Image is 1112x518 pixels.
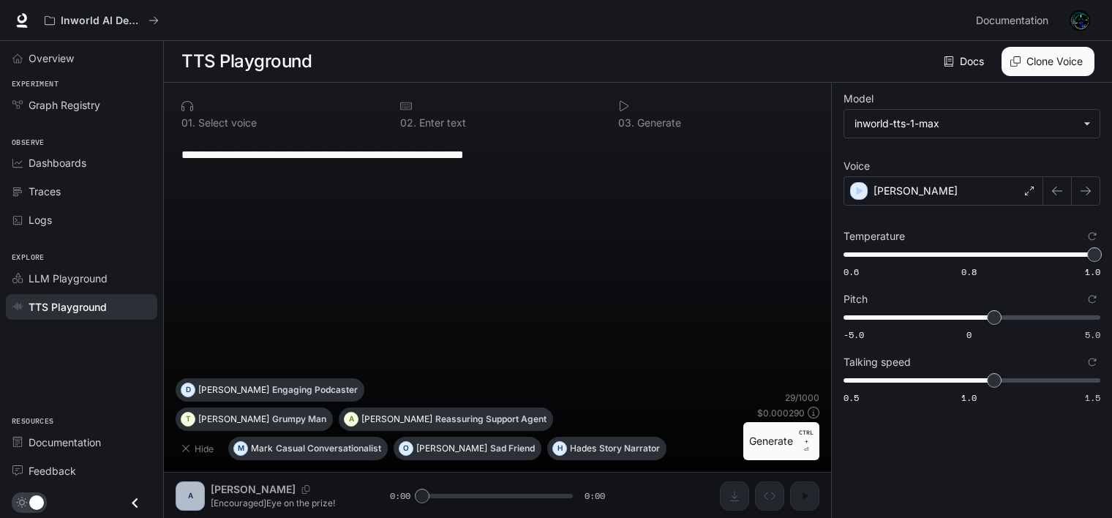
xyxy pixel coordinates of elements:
[394,437,541,460] button: O[PERSON_NAME]Sad Friend
[618,118,634,128] p: 0 3 .
[6,458,157,484] a: Feedback
[181,408,195,431] div: T
[634,118,681,128] p: Generate
[29,212,52,228] span: Logs
[961,391,977,404] span: 1.0
[1002,47,1094,76] button: Clone Voice
[1085,329,1100,341] span: 5.0
[345,408,358,431] div: A
[6,179,157,204] a: Traces
[570,444,596,453] p: Hades
[339,408,553,431] button: A[PERSON_NAME]Reassuring Support Agent
[599,444,660,453] p: Story Narrator
[1084,291,1100,307] button: Reset to default
[844,391,859,404] span: 0.5
[38,6,165,35] button: All workspaces
[272,386,358,394] p: Engaging Podcaster
[6,45,157,71] a: Overview
[1070,10,1090,31] img: User avatar
[970,6,1059,35] a: Documentation
[6,429,157,455] a: Documentation
[399,437,413,460] div: O
[799,428,814,446] p: CTRL +
[844,294,868,304] p: Pitch
[874,184,958,198] p: [PERSON_NAME]
[854,116,1076,131] div: inworld-tts-1-max
[416,444,487,453] p: [PERSON_NAME]
[844,94,874,104] p: Model
[181,118,195,128] p: 0 1 .
[1084,228,1100,244] button: Reset to default
[29,299,107,315] span: TTS Playground
[176,408,333,431] button: T[PERSON_NAME]Grumpy Man
[29,184,61,199] span: Traces
[176,437,222,460] button: Hide
[272,415,326,424] p: Grumpy Man
[234,437,247,460] div: M
[757,407,805,419] p: $ 0.000290
[198,386,269,394] p: [PERSON_NAME]
[966,329,972,341] span: 0
[29,271,108,286] span: LLM Playground
[547,437,666,460] button: HHadesStory Narrator
[1085,266,1100,278] span: 1.0
[844,161,870,171] p: Voice
[29,97,100,113] span: Graph Registry
[29,494,44,510] span: Dark mode toggle
[6,207,157,233] a: Logs
[976,12,1048,30] span: Documentation
[195,118,257,128] p: Select voice
[435,415,546,424] p: Reassuring Support Agent
[799,428,814,454] p: ⏎
[1065,6,1094,35] button: User avatar
[743,422,819,460] button: GenerateCTRL +⏎
[198,415,269,424] p: [PERSON_NAME]
[29,463,76,478] span: Feedback
[400,118,416,128] p: 0 2 .
[844,329,864,341] span: -5.0
[490,444,535,453] p: Sad Friend
[6,150,157,176] a: Dashboards
[844,110,1100,138] div: inworld-tts-1-max
[61,15,143,27] p: Inworld AI Demos
[119,488,151,518] button: Close drawer
[29,435,101,450] span: Documentation
[6,92,157,118] a: Graph Registry
[844,266,859,278] span: 0.6
[785,391,819,404] p: 29 / 1000
[961,266,977,278] span: 0.8
[361,415,432,424] p: [PERSON_NAME]
[941,47,990,76] a: Docs
[276,444,381,453] p: Casual Conversationalist
[181,378,195,402] div: D
[176,378,364,402] button: D[PERSON_NAME]Engaging Podcaster
[228,437,388,460] button: MMarkCasual Conversationalist
[844,357,911,367] p: Talking speed
[1084,354,1100,370] button: Reset to default
[6,294,157,320] a: TTS Playground
[844,231,905,241] p: Temperature
[29,50,74,66] span: Overview
[251,444,273,453] p: Mark
[1085,391,1100,404] span: 1.5
[6,266,157,291] a: LLM Playground
[29,155,86,170] span: Dashboards
[181,47,312,76] h1: TTS Playground
[553,437,566,460] div: H
[416,118,466,128] p: Enter text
